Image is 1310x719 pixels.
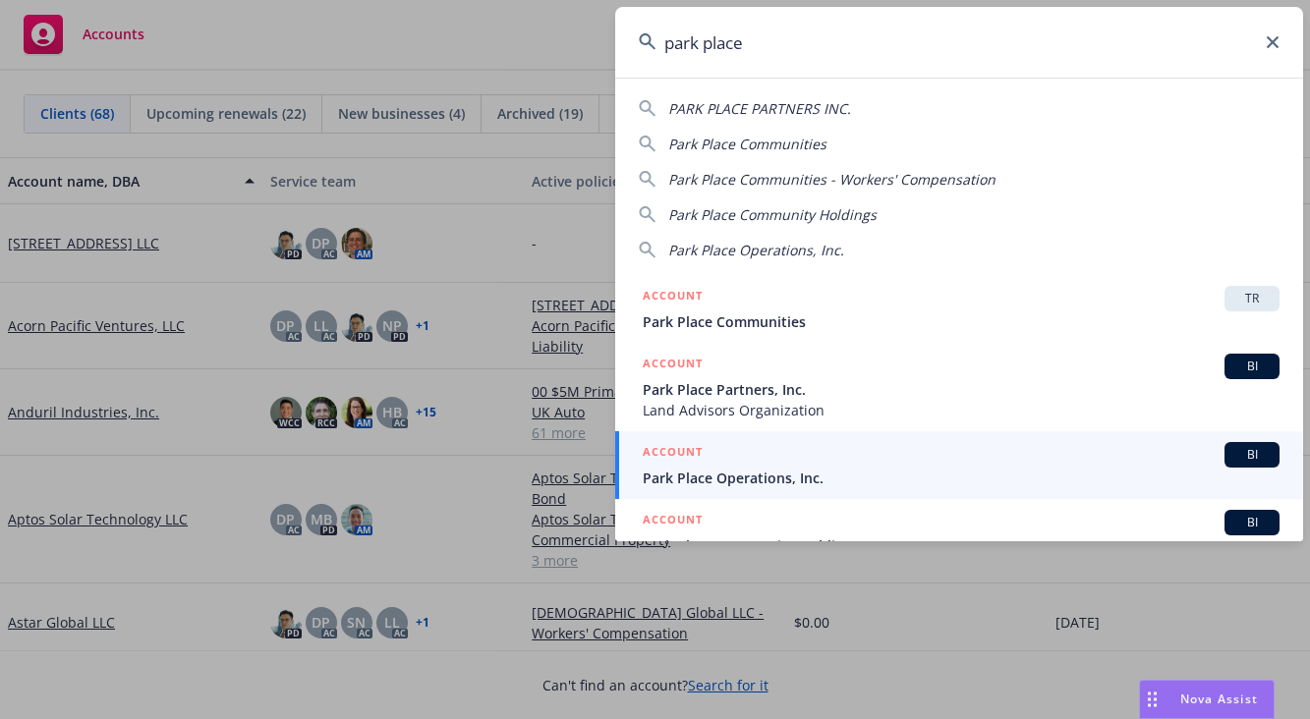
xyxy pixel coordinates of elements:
[1139,680,1275,719] button: Nova Assist
[1232,290,1272,307] span: TR
[643,286,703,309] h5: ACCOUNT
[643,311,1280,332] span: Park Place Communities
[668,241,844,259] span: Park Place Operations, Inc.
[643,354,703,377] h5: ACCOUNT
[615,275,1303,343] a: ACCOUNTTRPark Place Communities
[615,343,1303,431] a: ACCOUNTBIPark Place Partners, Inc.Land Advisors Organization
[615,431,1303,499] a: ACCOUNTBIPark Place Operations, Inc.
[1232,358,1272,375] span: BI
[615,7,1303,78] input: Search...
[1232,514,1272,531] span: BI
[1180,691,1258,707] span: Nova Assist
[643,400,1280,420] span: Land Advisors Organization
[643,442,703,466] h5: ACCOUNT
[668,205,877,224] span: Park Place Community Holdings
[643,535,1280,556] span: Park Place Community Holdings
[615,499,1303,567] a: ACCOUNTBIPark Place Community Holdings
[643,379,1280,400] span: Park Place Partners, Inc.
[668,170,996,189] span: Park Place Communities - Workers' Compensation
[643,468,1280,488] span: Park Place Operations, Inc.
[668,135,826,153] span: Park Place Communities
[668,99,851,118] span: PARK PLACE PARTNERS INC.
[1140,681,1165,718] div: Drag to move
[643,510,703,533] h5: ACCOUNT
[1232,446,1272,464] span: BI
